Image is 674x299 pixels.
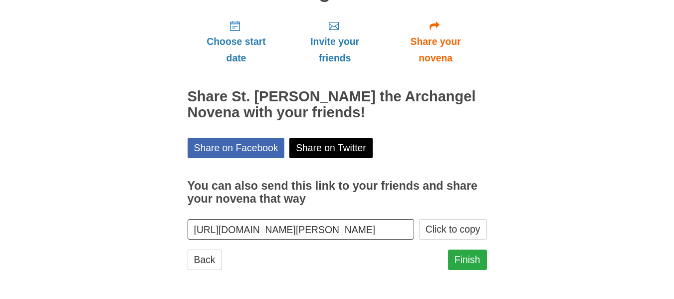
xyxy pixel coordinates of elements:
[188,138,285,158] a: Share on Facebook
[419,219,487,240] button: Click to copy
[188,180,487,205] h3: You can also send this link to your friends and share your novena that way
[198,33,275,66] span: Choose start date
[188,12,285,71] a: Choose start date
[385,12,487,71] a: Share your novena
[289,138,373,158] a: Share on Twitter
[395,33,477,66] span: Share your novena
[295,33,374,66] span: Invite your friends
[285,12,384,71] a: Invite your friends
[188,89,487,121] h2: Share St. [PERSON_NAME] the Archangel Novena with your friends!
[448,250,487,270] a: Finish
[188,250,222,270] a: Back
